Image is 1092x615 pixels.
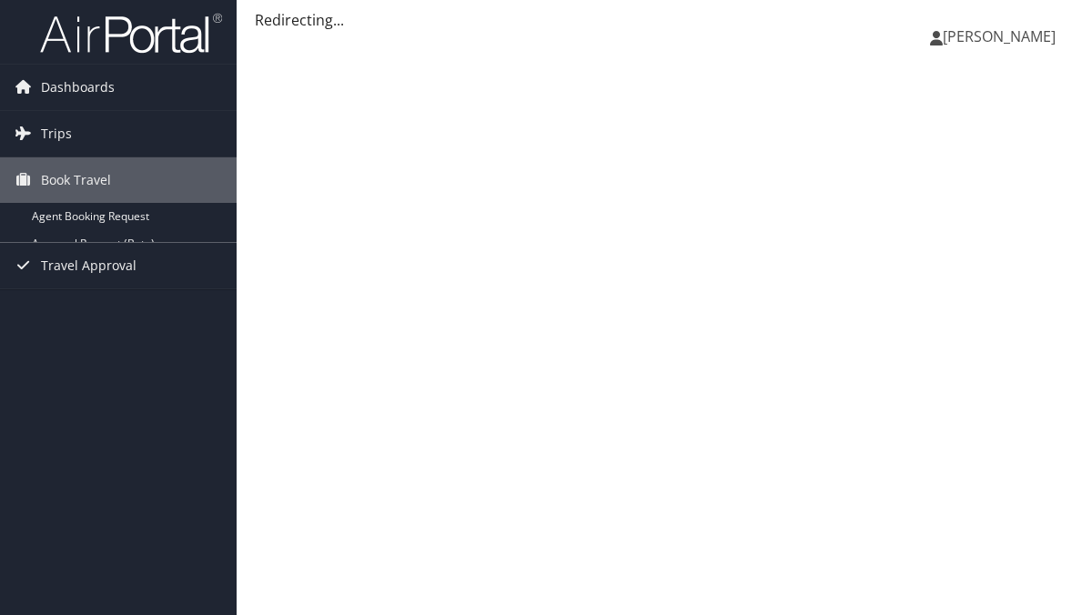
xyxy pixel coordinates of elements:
span: Dashboards [41,65,115,110]
span: Book Travel [41,157,111,203]
a: [PERSON_NAME] [930,9,1074,64]
span: Trips [41,111,72,156]
span: Travel Approval [41,243,136,288]
img: airportal-logo.png [40,12,222,55]
div: Redirecting... [255,9,1074,31]
span: [PERSON_NAME] [943,26,1056,46]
